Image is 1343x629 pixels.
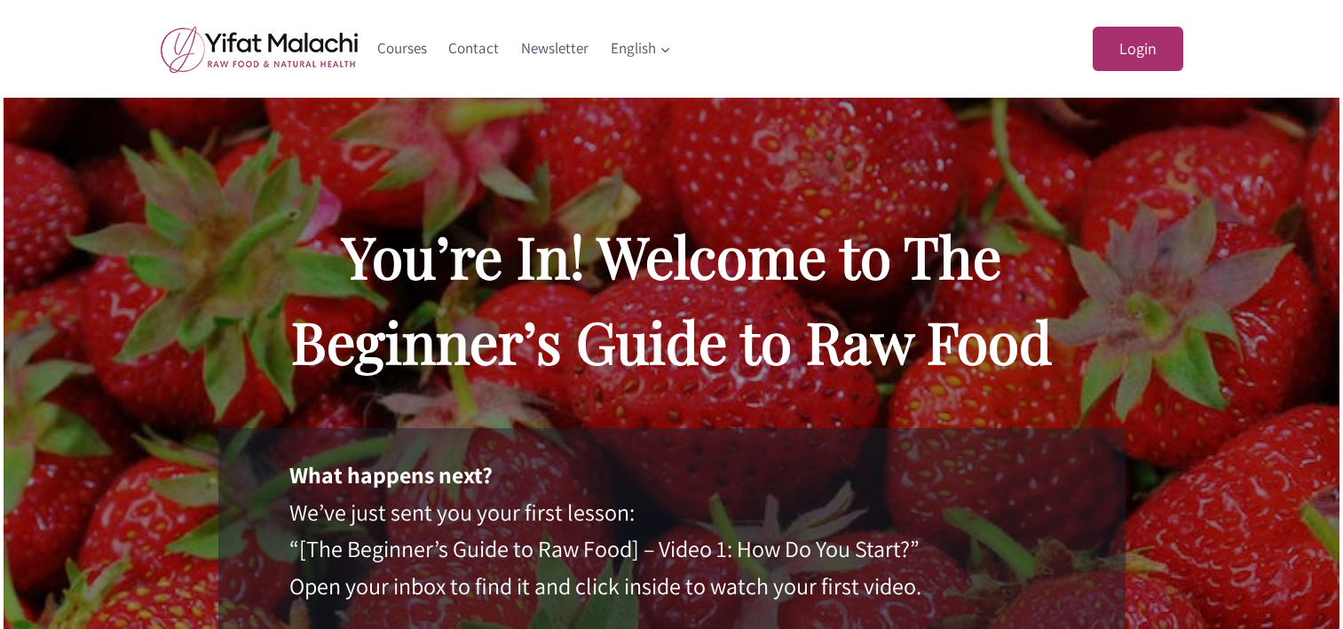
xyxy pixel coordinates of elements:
span: English [611,36,671,60]
strong: What happens next? [289,459,493,490]
a: Courses [367,28,438,70]
a: Newsletter [510,28,600,70]
h2: You’re In! Welcome to The Beginner’s Guide to Raw Food [218,213,1126,384]
nav: Primary Navigation [367,28,683,70]
a: Contact [438,28,510,70]
a: Login [1093,27,1183,72]
img: yifat_logo41_en.png [161,26,358,73]
a: English [599,28,682,70]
